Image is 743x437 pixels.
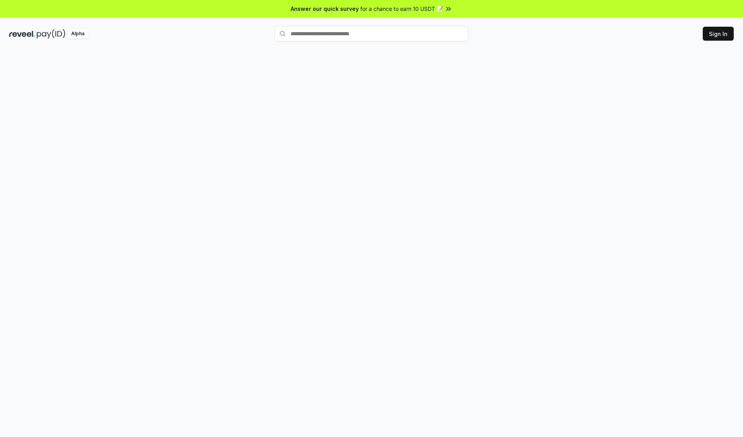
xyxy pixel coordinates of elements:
span: Answer our quick survey [291,5,359,13]
button: Sign In [703,27,734,41]
span: for a chance to earn 10 USDT 📝 [360,5,443,13]
img: reveel_dark [9,29,35,39]
img: pay_id [37,29,65,39]
div: Alpha [67,29,89,39]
